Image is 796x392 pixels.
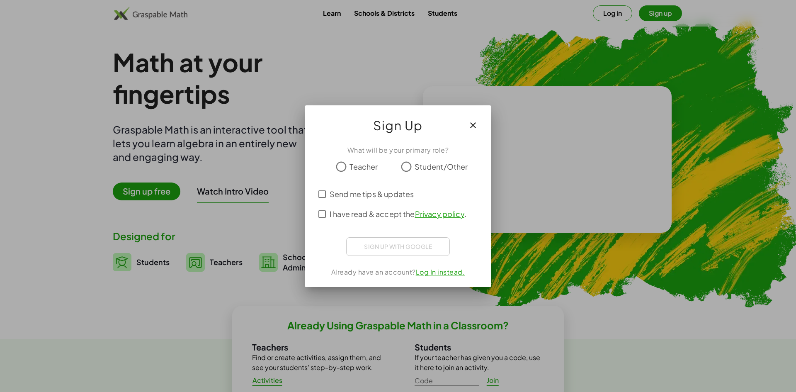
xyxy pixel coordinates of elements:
[315,267,481,277] div: Already have an account?
[416,268,465,276] a: Log In instead.
[373,115,423,135] span: Sign Up
[330,188,414,200] span: Send me tips & updates
[415,209,464,219] a: Privacy policy
[415,161,468,172] span: Student/Other
[330,208,466,219] span: I have read & accept the .
[315,145,481,155] div: What will be your primary role?
[349,161,378,172] span: Teacher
